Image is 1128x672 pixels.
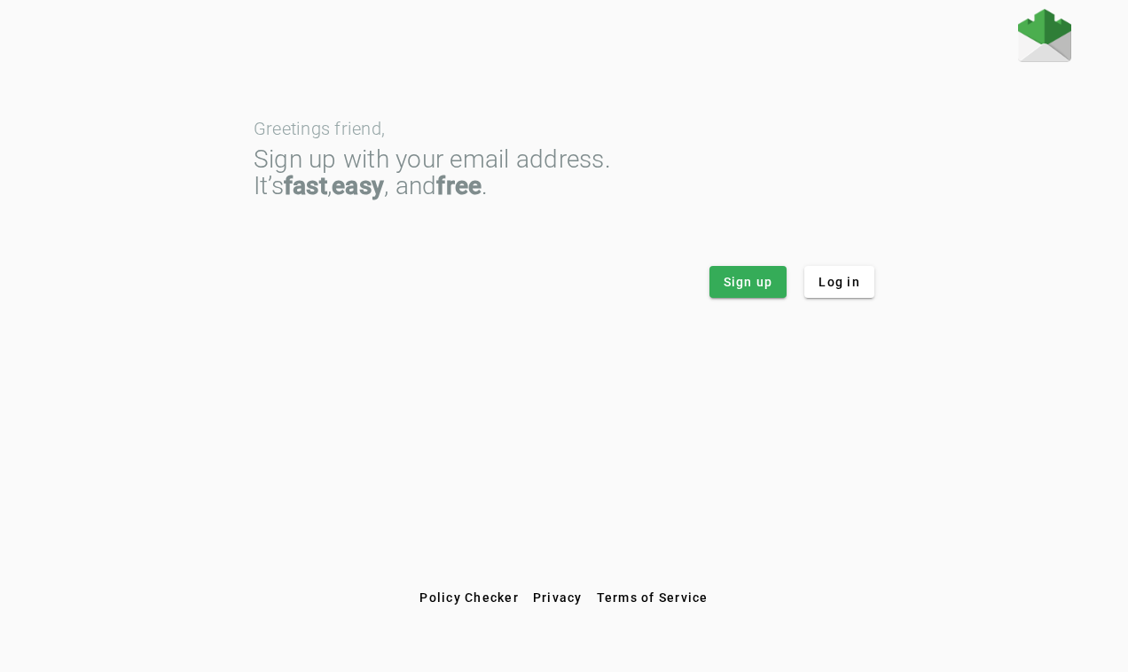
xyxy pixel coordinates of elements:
button: Privacy [526,582,590,613]
strong: free [436,171,482,200]
button: Sign up [709,266,787,298]
div: Greetings friend, [254,120,874,137]
button: Log in [804,266,874,298]
button: Policy Checker [412,582,526,613]
div: Sign up with your email address. It’s , , and . [254,146,874,199]
span: Log in [819,273,860,291]
span: Sign up [724,273,773,291]
span: Policy Checker [419,590,519,605]
strong: fast [284,171,327,200]
button: Terms of Service [590,582,716,613]
span: Privacy [533,590,583,605]
span: Terms of Service [597,590,709,605]
img: Fraudmarc Logo [1018,9,1071,62]
strong: easy [332,171,384,200]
